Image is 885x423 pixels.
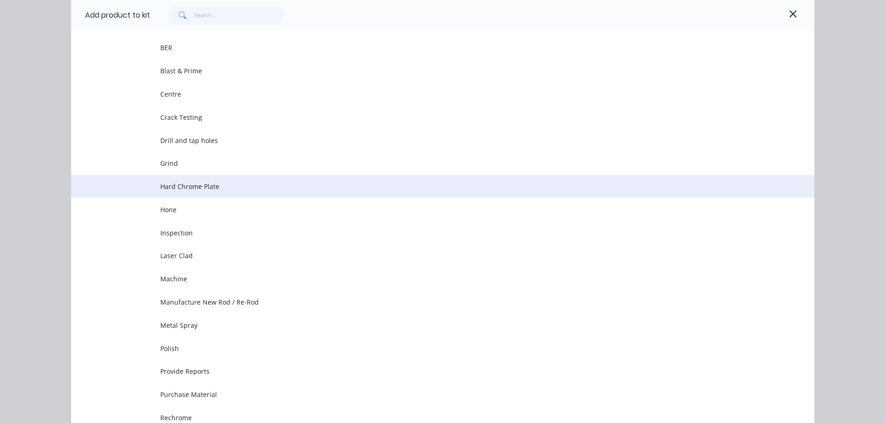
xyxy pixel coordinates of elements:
span: BER [160,43,683,52]
span: Drill and tap holes [160,136,683,145]
span: Inspection [160,228,683,238]
span: Purchase Material [160,390,683,399]
span: Hard Chrome Plate [160,182,683,191]
span: Hone [160,205,683,215]
span: Laser Clad [160,251,683,260]
span: Metal Spray [160,320,683,330]
span: Rechrome [160,413,683,423]
span: Crack Testing [160,112,683,122]
span: Manufacture New Rod / Re-Rod [160,297,683,307]
span: Blast & Prime [160,66,683,76]
div: Add product to kit [85,10,150,21]
span: Polish [160,344,683,353]
span: Provide Reports [160,366,683,376]
input: Search... [194,6,285,25]
span: Centre [160,89,683,99]
span: Machine [160,274,683,284]
span: Grind [160,158,683,168]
